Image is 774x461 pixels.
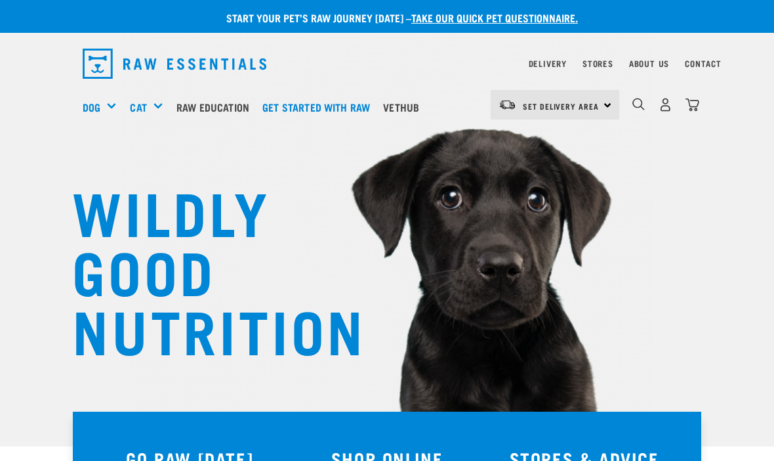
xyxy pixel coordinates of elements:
a: Get started with Raw [259,81,380,133]
a: Vethub [380,81,429,133]
img: van-moving.png [499,99,516,111]
a: Raw Education [173,81,259,133]
a: Cat [130,99,146,115]
h1: WILDLY GOOD NUTRITION [72,181,335,358]
a: take our quick pet questionnaire. [411,14,578,20]
img: Raw Essentials Logo [83,49,266,79]
img: home-icon@2x.png [685,98,699,112]
nav: dropdown navigation [72,43,702,84]
a: About Us [629,61,669,66]
span: Set Delivery Area [523,104,599,108]
a: Stores [582,61,613,66]
img: home-icon-1@2x.png [632,98,645,110]
a: Delivery [529,61,567,66]
img: user.png [659,98,672,112]
a: Contact [685,61,722,66]
a: Dog [83,99,100,115]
